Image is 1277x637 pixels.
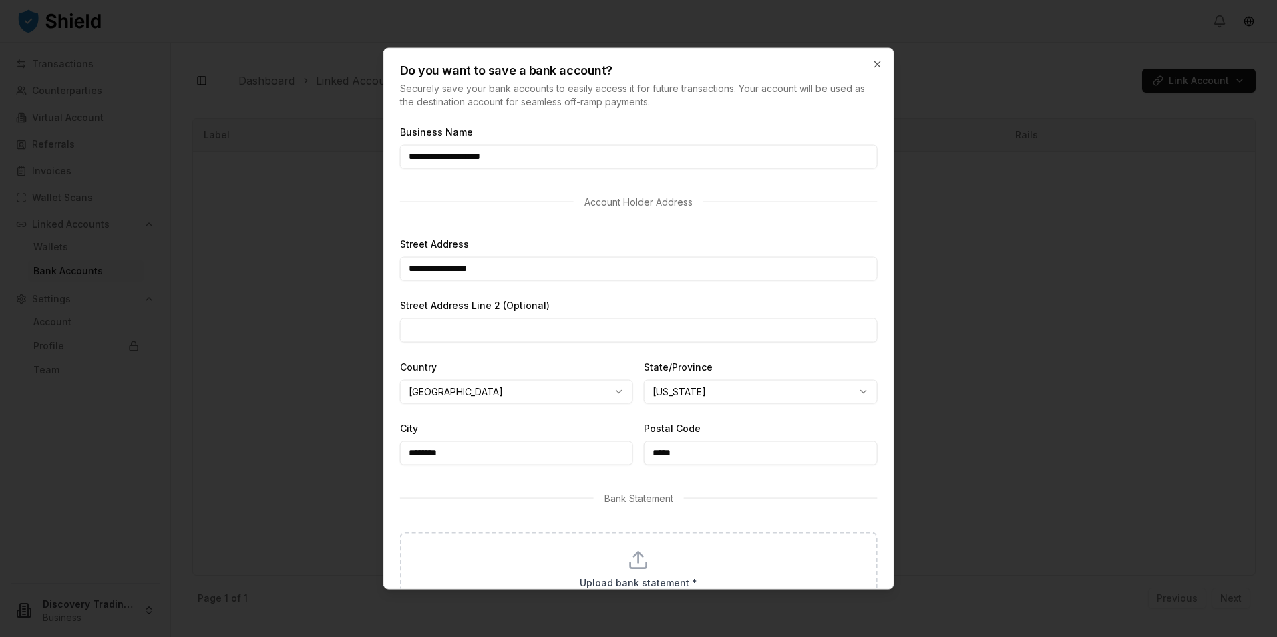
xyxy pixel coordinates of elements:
[644,423,701,434] label: Postal Code
[400,361,437,373] label: Country
[400,65,878,77] h2: Do you want to save a bank account?
[400,82,878,109] p: Securely save your bank accounts to easily access it for future transactions. Your account will b...
[604,492,673,505] p: Bank Statement
[400,423,418,434] label: City
[400,126,473,138] label: Business Name
[400,300,550,311] label: Street Address Line 2 (Optional)
[644,361,713,373] label: State/Province
[580,576,697,590] p: Upload bank statement *
[400,238,469,250] label: Street Address
[584,196,693,209] p: Account Holder Address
